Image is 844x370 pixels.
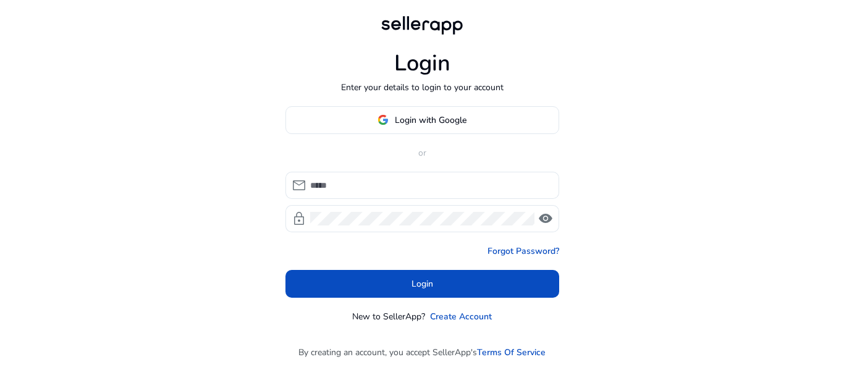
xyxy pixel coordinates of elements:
img: google-logo.svg [378,114,389,125]
a: Terms Of Service [477,346,546,359]
span: lock [292,211,306,226]
span: Login [411,277,433,290]
span: visibility [538,211,553,226]
a: Create Account [430,310,492,323]
a: Forgot Password? [487,245,559,258]
h1: Login [394,50,450,77]
span: mail [292,178,306,193]
p: Enter your details to login to your account [341,81,504,94]
span: Login with Google [395,114,466,127]
button: Login [285,270,559,298]
p: or [285,146,559,159]
p: New to SellerApp? [352,310,425,323]
button: Login with Google [285,106,559,134]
